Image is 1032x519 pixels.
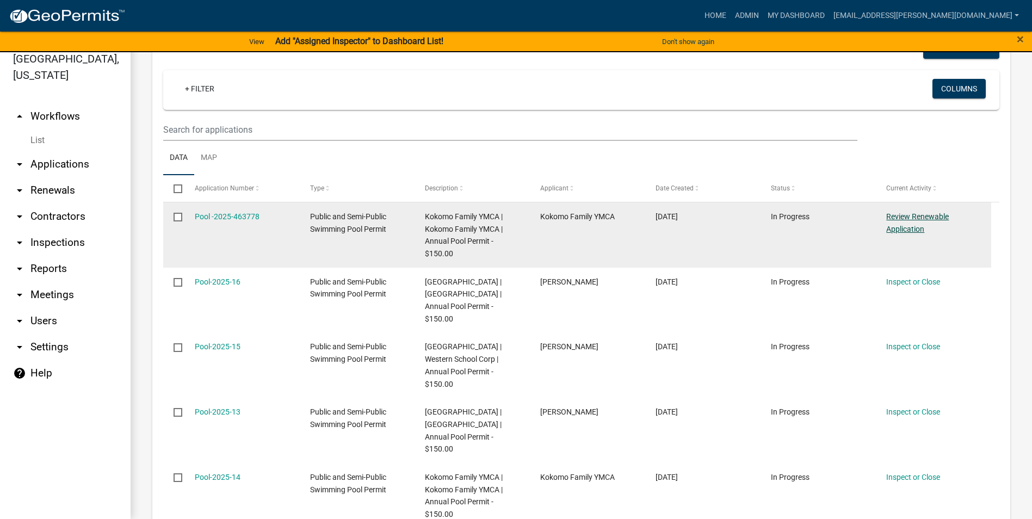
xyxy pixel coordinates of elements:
i: arrow_drop_down [13,158,26,171]
span: Western High School | Western School Corp | Annual Pool Permit - $150.00 [425,342,502,388]
a: View [245,33,269,51]
span: Public and Semi-Public Swimming Pool Permit [310,473,386,494]
span: Public and Semi-Public Swimming Pool Permit [310,342,386,363]
a: Map [194,141,224,176]
a: Data [163,141,194,176]
span: Kokomo Family YMCA [540,212,615,221]
a: Admin [731,5,763,26]
a: Inspect or Close [886,342,940,351]
datatable-header-cell: Application Number [184,175,299,201]
i: arrow_drop_down [13,341,26,354]
span: 08/11/2025 [656,407,678,416]
i: arrow_drop_down [13,184,26,197]
span: Date Created [656,184,694,192]
input: Search for applications [163,119,857,141]
span: Status [771,184,790,192]
i: help [13,367,26,380]
span: Public and Semi-Public Swimming Pool Permit [310,277,386,299]
span: Jennifer Keller [540,407,598,416]
span: Kokomo High School | Kokomo High School | Annual Pool Permit - $150.00 [425,407,502,453]
datatable-header-cell: Status [761,175,876,201]
span: Jennifer Keller [540,277,598,286]
span: 08/14/2025 [656,212,678,221]
span: Application Number [195,184,254,192]
a: Pool-2025-14 [195,473,240,481]
datatable-header-cell: Date Created [645,175,761,201]
a: [EMAIL_ADDRESS][PERSON_NAME][DOMAIN_NAME] [829,5,1023,26]
span: Type [310,184,324,192]
span: 08/11/2025 [656,342,678,351]
span: Kokomo Family YMCA | Kokomo Family YMCA | Annual Pool Permit - $150.00 [425,212,503,258]
span: Public and Semi-Public Swimming Pool Permit [310,212,386,233]
span: In Progress [771,473,809,481]
span: Public and Semi-Public Swimming Pool Permit [310,407,386,429]
a: Inspect or Close [886,473,940,481]
i: arrow_drop_down [13,210,26,223]
span: × [1017,32,1024,47]
span: 08/11/2025 [656,277,678,286]
datatable-header-cell: Description [415,175,530,201]
datatable-header-cell: Applicant [530,175,645,201]
a: Pool-2025-13 [195,407,240,416]
span: 08/11/2025 [656,473,678,481]
span: In Progress [771,277,809,286]
button: Close [1017,33,1024,46]
datatable-header-cell: Type [299,175,415,201]
span: Applicant [540,184,568,192]
span: Current Activity [886,184,931,192]
button: Columns [932,79,986,98]
a: Pool-2025-15 [195,342,240,351]
i: arrow_drop_down [13,262,26,275]
a: My Dashboard [763,5,829,26]
a: Review Renewable Application [886,212,949,233]
a: Pool-2025-16 [195,277,240,286]
span: Kokomo Family YMCA [540,473,615,481]
span: In Progress [771,212,809,221]
a: Pool -2025-463778 [195,212,259,221]
span: In Progress [771,407,809,416]
i: arrow_drop_down [13,314,26,328]
span: Description [425,184,458,192]
a: Inspect or Close [886,407,940,416]
i: arrow_drop_up [13,110,26,123]
strong: Add "Assigned Inspector" to Dashboard List! [275,36,443,46]
i: arrow_drop_down [13,236,26,249]
span: Kokomo Family YMCA | Kokomo Family YMCA | Annual Pool Permit - $150.00 [425,473,503,518]
a: + Filter [176,79,223,98]
datatable-header-cell: Current Activity [876,175,991,201]
i: arrow_drop_down [13,288,26,301]
datatable-header-cell: Select [163,175,184,201]
a: Home [700,5,731,26]
span: In Progress [771,342,809,351]
span: Kokomo High School | Kokomo High School | Annual Pool Permit - $150.00 [425,277,502,323]
button: Don't show again [658,33,719,51]
span: Barrett Bates [540,342,598,351]
a: Inspect or Close [886,277,940,286]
